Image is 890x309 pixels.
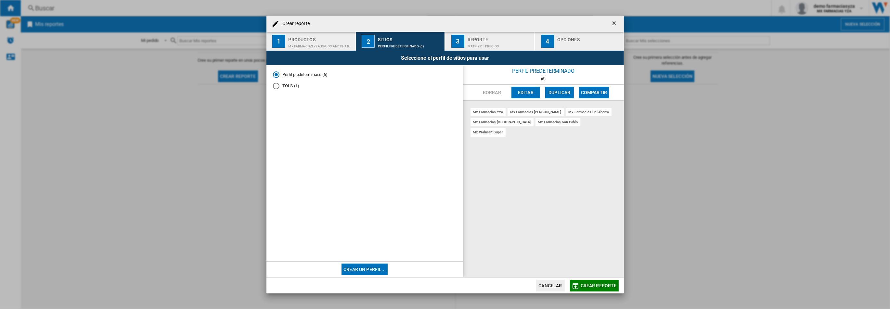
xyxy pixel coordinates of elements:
button: Crear reporte [570,280,619,291]
div: mx farmacias del ahorro [566,108,612,116]
button: Duplicar [545,87,574,98]
div: Perfil predeterminado [463,65,624,77]
div: Productos [289,34,353,41]
div: Perfil predeterminado (6) [378,41,442,48]
button: Cancelar [536,280,565,291]
button: Borrar [478,87,506,98]
button: getI18NText('BUTTONS.CLOSE_DIALOG') [608,17,621,30]
button: Editar [511,87,540,98]
button: 3 Reporte Matriz de precios [445,32,535,51]
span: Crear reporte [581,283,617,288]
button: 4 Opciones [535,32,624,51]
div: 3 [451,35,464,48]
ng-md-icon: getI18NText('BUTTONS.CLOSE_DIALOG') [611,20,619,28]
button: Crear un perfil... [342,264,388,275]
div: mx farmacias yza [471,108,506,116]
div: Matriz de precios [468,41,532,48]
button: Compartir [579,87,609,98]
div: 4 [541,35,554,48]
div: 1 [272,35,285,48]
div: mx farmacias [GEOGRAPHIC_DATA] [471,118,534,126]
h4: Crear reporte [279,20,310,27]
div: (6) [463,77,624,81]
div: mx farmacias [PERSON_NAME] [508,108,564,116]
div: mx walmart super [471,128,506,136]
div: MX FARMACIAS YZA:Drugs and pharmaceutics [289,41,353,48]
div: Opciones [557,34,621,41]
md-radio-button: TOUS (1) [273,83,457,89]
div: Reporte [468,34,532,41]
div: 2 [362,35,375,48]
button: 2 Sitios Perfil predeterminado (6) [356,32,445,51]
div: Seleccione el perfil de sitios para usar [266,51,624,65]
div: mx farmacias san pablo [535,118,581,126]
button: 1 Productos MX FARMACIAS YZA:Drugs and pharmaceutics [266,32,356,51]
div: Sitios [378,34,442,41]
md-radio-button: Perfil predeterminado (6) [273,72,457,78]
